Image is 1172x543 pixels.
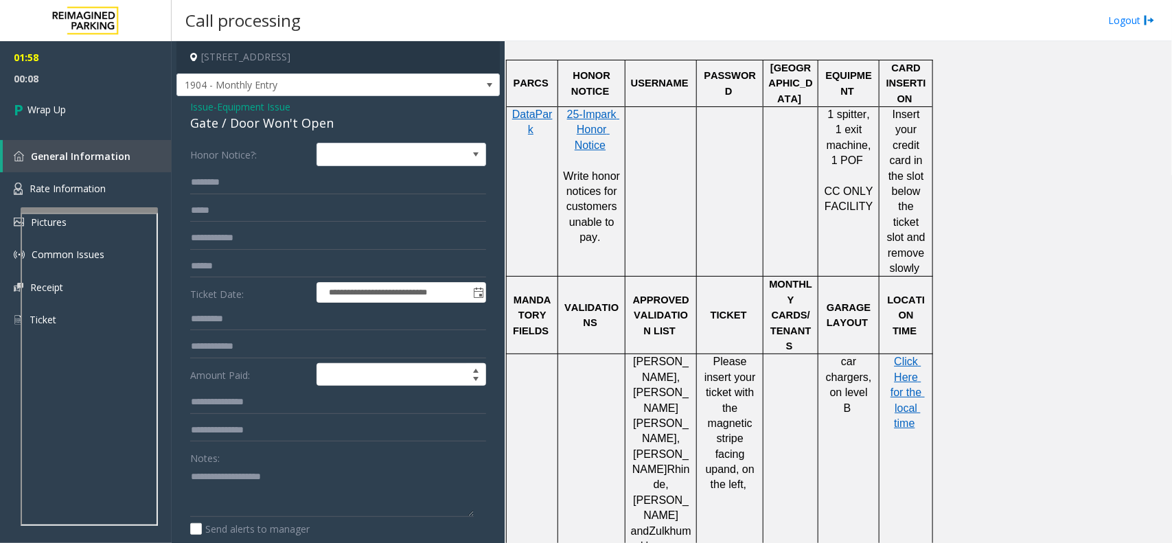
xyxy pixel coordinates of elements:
[31,150,130,163] span: General Information
[825,185,877,212] span: CC ONLY FACILITY
[886,62,926,104] span: CARD INSERTION
[571,70,613,96] span: HONOR NOTICE
[769,279,812,351] span: MONTHLY CARDS/TENANTS
[888,294,926,336] span: LOCATION TIME
[3,140,172,172] a: General Information
[567,109,619,151] a: 25-Impark Honor Notice
[470,283,485,302] span: Toggle popup
[14,151,24,161] img: 'icon'
[466,375,485,386] span: Decrease value
[190,522,310,536] label: Send alerts to manager
[190,446,220,465] label: Notes:
[30,182,106,195] span: Rate Information
[632,448,689,475] span: [PERSON_NAME]
[190,114,486,132] div: Gate / Door Won't Open
[631,478,689,536] span: , [PERSON_NAME] and
[564,302,619,328] span: VALIDATIONS
[187,282,313,303] label: Ticket Date:
[826,70,873,96] span: EQUIPMENT
[891,356,925,429] a: Click Here for the local time
[512,109,553,135] a: DataPark
[187,363,313,386] label: Amount Paid:
[563,170,623,244] span: Write honor notices for customers unable to pay.
[14,183,23,195] img: 'icon'
[514,78,549,89] span: PARCS
[711,310,747,321] span: TICKET
[769,62,813,104] span: [GEOGRAPHIC_DATA]
[633,356,689,413] span: [PERSON_NAME], [PERSON_NAME]
[1144,13,1155,27] img: logout
[633,417,689,444] span: [PERSON_NAME],
[466,364,485,375] span: Increase value
[654,463,690,490] span: Rhinde
[27,102,66,117] span: Wrap Up
[190,100,214,114] span: Issue
[14,249,25,260] img: 'icon'
[176,41,500,73] h4: [STREET_ADDRESS]
[887,108,929,274] span: Insert your credit card in the slot below the ticket slot and remove slowly
[179,3,308,37] h3: Call processing
[704,70,756,96] span: PASSWORD
[177,74,435,96] span: 1904 - Monthly Entry
[14,314,23,326] img: 'icon'
[513,294,551,336] span: MANDATORY FIELDS
[14,283,23,292] img: 'icon'
[633,294,692,336] span: APPROVED VALIDATION LIST
[217,100,290,114] span: Equipment Issue
[1108,13,1155,27] a: Logout
[631,78,689,89] span: USERNAME
[711,463,758,490] span: and, on the left,
[14,218,24,227] img: 'icon'
[187,143,313,166] label: Honor Notice?:
[827,302,873,328] span: GARAGE LAYOUT
[214,100,290,113] span: -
